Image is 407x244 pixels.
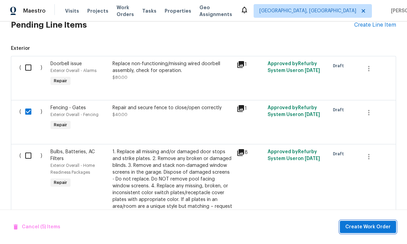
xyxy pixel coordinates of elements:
[17,102,48,134] div: ( )
[345,223,391,231] span: Create Work Order
[354,22,396,28] div: Create Line Item
[23,8,46,14] span: Maestro
[268,149,320,161] span: Approved by Refurby System User on
[112,60,232,74] div: Replace non-functioning/missing wired doorbell assembly, check for operation.
[14,223,60,231] span: Cancel (5) Items
[340,221,396,233] button: Create Work Order
[305,112,320,117] span: [DATE]
[333,150,347,157] span: Draft
[259,8,356,14] span: [GEOGRAPHIC_DATA], [GEOGRAPHIC_DATA]
[50,105,86,110] span: Fencing - Gates
[112,75,127,80] span: $80.00
[112,113,127,117] span: $40.00
[17,58,48,90] div: ( )
[11,9,354,41] h2: Pending Line Items
[237,148,263,157] div: 8
[268,61,320,73] span: Approved by Refurby System User on
[50,113,99,117] span: Exterior Overall - Fencing
[305,156,320,161] span: [DATE]
[51,77,70,84] span: Repair
[268,105,320,117] span: Approved by Refurby System User on
[87,8,108,14] span: Projects
[112,104,232,111] div: Repair and secure fence to close/open correctly
[237,60,263,69] div: 1
[50,69,96,73] span: Exterior Overall - Alarms
[50,149,95,161] span: Bulbs, Batteries, AC Filters
[50,61,82,66] span: Doorbell issue
[117,4,134,18] span: Work Orders
[50,163,95,174] span: Exterior Overall - Home Readiness Packages
[165,8,191,14] span: Properties
[11,45,396,52] span: Exterior
[51,179,70,186] span: Repair
[305,68,320,73] span: [DATE]
[237,104,263,113] div: 1
[333,106,347,113] span: Draft
[51,121,70,128] span: Repair
[199,4,232,18] span: Geo Assignments
[11,221,63,233] button: Cancel (5) Items
[142,9,156,13] span: Tasks
[65,8,79,14] span: Visits
[333,62,347,69] span: Draft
